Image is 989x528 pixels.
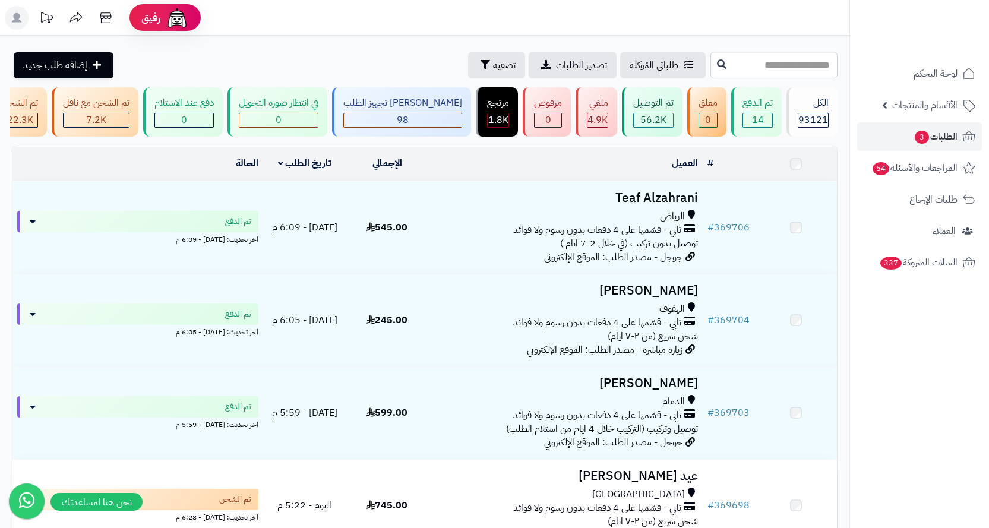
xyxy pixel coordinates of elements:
span: 14 [752,113,764,127]
span: [GEOGRAPHIC_DATA] [592,488,685,501]
span: تابي - قسّمها على 4 دفعات بدون رسوم ولا فوائد [513,316,681,330]
span: السلات المتروكة [879,254,958,271]
div: مرفوض [534,96,562,110]
a: # [707,156,713,170]
a: #369704 [707,313,750,327]
span: 745.00 [366,498,407,513]
div: تم الدفع [742,96,773,110]
span: تم الشحن [219,494,251,505]
span: رفيق [141,11,160,25]
div: اخر تحديث: [DATE] - 6:09 م [17,232,258,245]
span: 337 [879,256,902,270]
div: اخر تحديث: [DATE] - 6:05 م [17,325,258,337]
span: 22.3K [7,113,33,127]
span: 0 [276,113,282,127]
span: تابي - قسّمها على 4 دفعات بدون رسوم ولا فوائد [513,409,681,422]
span: العملاء [933,223,956,239]
span: 245.00 [366,313,407,327]
span: [DATE] - 5:59 م [272,406,337,420]
a: تم الشحن مع ناقل 7.2K [49,87,141,137]
a: تاريخ الطلب [278,156,332,170]
h3: [PERSON_NAME] [433,284,698,298]
a: تم الدفع 14 [729,87,784,137]
a: في انتظار صورة التحويل 0 [225,87,330,137]
a: الحالة [236,156,258,170]
a: العملاء [857,217,982,245]
span: توصيل بدون تركيب (في خلال 2-7 ايام ) [560,236,698,251]
span: 0 [705,113,711,127]
span: 0 [181,113,187,127]
span: # [707,313,714,327]
h3: [PERSON_NAME] [433,377,698,390]
span: جوجل - مصدر الطلب: الموقع الإلكتروني [544,435,682,450]
span: 7.2K [86,113,106,127]
span: تم الدفع [225,216,251,227]
span: اليوم - 5:22 م [277,498,331,513]
span: 545.00 [366,220,407,235]
span: [DATE] - 6:09 م [272,220,337,235]
div: 0 [155,113,213,127]
a: العميل [672,156,698,170]
span: توصيل وتركيب (التركيب خلال 4 ايام من استلام الطلب) [506,422,698,436]
div: تم الشحن [2,96,38,110]
span: شحن سريع (من ٢-٧ ايام) [608,329,698,343]
span: تصفية [493,58,516,72]
a: تم التوصيل 56.2K [620,87,685,137]
a: طلباتي المُوكلة [620,52,706,78]
img: ai-face.png [165,6,189,30]
div: 0 [699,113,717,127]
a: السلات المتروكة337 [857,248,982,277]
div: اخر تحديث: [DATE] - 6:28 م [17,510,258,523]
a: الإجمالي [372,156,402,170]
span: الرياض [660,210,685,223]
a: #369698 [707,498,750,513]
a: [PERSON_NAME] تجهيز الطلب 98 [330,87,473,137]
span: إضافة طلب جديد [23,58,87,72]
span: 93121 [798,113,828,127]
span: طلباتي المُوكلة [630,58,678,72]
a: طلبات الإرجاع [857,185,982,214]
a: معلق 0 [685,87,729,137]
div: 22254 [2,113,37,127]
span: 0 [545,113,551,127]
span: المراجعات والأسئلة [871,160,958,176]
span: زيارة مباشرة - مصدر الطلب: الموقع الإلكتروني [527,343,682,357]
h3: عيد [PERSON_NAME] [433,469,698,483]
span: تابي - قسّمها على 4 دفعات بدون رسوم ولا فوائد [513,501,681,515]
a: المراجعات والأسئلة54 [857,154,982,182]
span: الدمام [662,395,685,409]
div: معلق [699,96,718,110]
span: 56.2K [640,113,666,127]
a: إضافة طلب جديد [14,52,113,78]
div: 98 [344,113,462,127]
a: الكل93121 [784,87,840,137]
img: logo-2.png [908,9,978,34]
div: اخر تحديث: [DATE] - 5:59 م [17,418,258,430]
div: ملغي [587,96,608,110]
span: 98 [397,113,409,127]
span: 1.8K [488,113,508,127]
span: 3 [914,130,930,144]
div: تم الشحن مع ناقل [63,96,129,110]
div: مرتجع [487,96,509,110]
a: الطلبات3 [857,122,982,151]
a: #369706 [707,220,750,235]
button: تصفية [468,52,525,78]
span: 4.9K [587,113,608,127]
div: دفع عند الاستلام [154,96,214,110]
span: الطلبات [914,128,958,145]
span: تابي - قسّمها على 4 دفعات بدون رسوم ولا فوائد [513,223,681,237]
a: مرتجع 1.8K [473,87,520,137]
span: تم الدفع [225,401,251,413]
a: ملغي 4.9K [573,87,620,137]
div: 1769 [488,113,508,127]
span: # [707,498,714,513]
span: الأقسام والمنتجات [892,97,958,113]
span: لوحة التحكم [914,65,958,82]
div: في انتظار صورة التحويل [239,96,318,110]
span: # [707,406,714,420]
div: 7223 [64,113,129,127]
a: تصدير الطلبات [529,52,617,78]
span: طلبات الإرجاع [909,191,958,208]
span: الهفوف [659,302,685,316]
